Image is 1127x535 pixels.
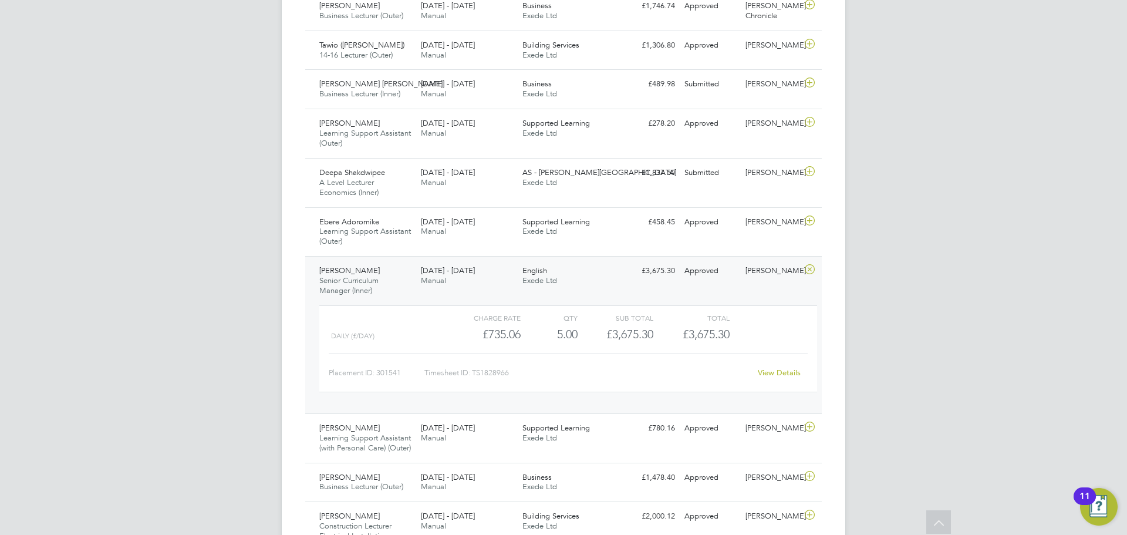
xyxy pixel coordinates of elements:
[421,50,446,60] span: Manual
[683,327,730,341] span: £3,675.30
[421,265,475,275] span: [DATE] - [DATE]
[1080,488,1118,526] button: Open Resource Center, 11 new notifications
[578,311,653,325] div: Sub Total
[522,167,676,177] span: AS - [PERSON_NAME][GEOGRAPHIC_DATA]
[421,226,446,236] span: Manual
[421,423,475,433] span: [DATE] - [DATE]
[619,36,680,55] div: £1,306.80
[331,332,374,340] span: Daily (£/day)
[319,79,443,89] span: [PERSON_NAME] [PERSON_NAME]
[758,368,801,378] a: View Details
[421,40,475,50] span: [DATE] - [DATE]
[741,213,802,232] div: [PERSON_NAME]
[741,468,802,487] div: [PERSON_NAME]
[319,167,385,177] span: Deepa Shakdwipee
[421,1,475,11] span: [DATE] - [DATE]
[680,507,741,526] div: Approved
[421,433,446,443] span: Manual
[680,114,741,133] div: Approved
[522,265,547,275] span: English
[319,482,403,492] span: Business Lecturer (Outer)
[522,128,557,138] span: Exede Ltd
[522,511,579,521] span: Building Services
[421,11,446,21] span: Manual
[578,325,653,344] div: £3,675.30
[619,419,680,438] div: £780.16
[522,79,552,89] span: Business
[741,261,802,281] div: [PERSON_NAME]
[522,89,557,99] span: Exede Ltd
[521,311,578,325] div: QTY
[741,419,802,438] div: [PERSON_NAME]
[319,265,380,275] span: [PERSON_NAME]
[680,36,741,55] div: Approved
[619,75,680,94] div: £489.98
[319,128,411,148] span: Learning Support Assistant (Outer)
[619,114,680,133] div: £278.20
[319,118,380,128] span: [PERSON_NAME]
[522,472,552,482] span: Business
[319,275,379,295] span: Senior Curriculum Manager (Inner)
[522,482,557,492] span: Exede Ltd
[421,79,475,89] span: [DATE] - [DATE]
[741,163,802,183] div: [PERSON_NAME]
[421,167,475,177] span: [DATE] - [DATE]
[319,1,380,11] span: [PERSON_NAME]
[680,468,741,487] div: Approved
[680,75,741,94] div: Submitted
[421,217,475,227] span: [DATE] - [DATE]
[319,511,380,521] span: [PERSON_NAME]
[619,261,680,281] div: £3,675.30
[421,511,475,521] span: [DATE] - [DATE]
[319,433,411,453] span: Learning Support Assistant (with Personal Care) (Outer)
[421,521,446,531] span: Manual
[522,521,557,531] span: Exede Ltd
[319,423,380,433] span: [PERSON_NAME]
[680,261,741,281] div: Approved
[424,364,750,382] div: Timesheet ID: TS1828966
[445,325,521,344] div: £735.06
[319,89,400,99] span: Business Lecturer (Inner)
[421,128,446,138] span: Manual
[421,177,446,187] span: Manual
[319,40,404,50] span: Tawio ([PERSON_NAME])
[741,75,802,94] div: [PERSON_NAME]
[329,364,424,382] div: Placement ID: 301541
[619,163,680,183] div: £1,837.50
[619,468,680,487] div: £1,478.40
[421,472,475,482] span: [DATE] - [DATE]
[1079,496,1090,512] div: 11
[522,118,590,128] span: Supported Learning
[619,507,680,526] div: £2,000.12
[319,177,379,197] span: A Level Lecturer Economics (Inner)
[522,50,557,60] span: Exede Ltd
[521,325,578,344] div: 5.00
[741,36,802,55] div: [PERSON_NAME]
[522,217,590,227] span: Supported Learning
[421,482,446,492] span: Manual
[319,472,380,482] span: [PERSON_NAME]
[319,217,379,227] span: Ebere Adoromike
[741,114,802,133] div: [PERSON_NAME]
[680,419,741,438] div: Approved
[522,1,552,11] span: Business
[741,507,802,526] div: [PERSON_NAME]
[522,177,557,187] span: Exede Ltd
[319,50,393,60] span: 14-16 Lecturer (Outer)
[522,423,590,433] span: Supported Learning
[319,11,403,21] span: Business Lecturer (Outer)
[522,433,557,443] span: Exede Ltd
[319,226,411,246] span: Learning Support Assistant (Outer)
[522,40,579,50] span: Building Services
[680,213,741,232] div: Approved
[421,275,446,285] span: Manual
[421,118,475,128] span: [DATE] - [DATE]
[445,311,521,325] div: Charge rate
[680,163,741,183] div: Submitted
[619,213,680,232] div: £458.45
[522,275,557,285] span: Exede Ltd
[421,89,446,99] span: Manual
[522,226,557,236] span: Exede Ltd
[653,311,729,325] div: Total
[522,11,557,21] span: Exede Ltd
